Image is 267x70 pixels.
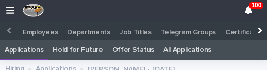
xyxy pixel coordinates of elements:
[23,21,58,37] p: Employees
[62,21,115,40] a: Departments
[120,21,152,37] p: Job Titles
[5,40,43,60] a: Applications
[163,40,211,60] a: All Applications
[112,40,154,60] a: Offer Status
[67,21,110,37] p: Departments
[53,40,103,60] a: Hold for Future
[251,2,261,9] p: 100
[115,21,156,40] a: Job Titles
[156,21,221,40] a: Telegram Groups
[242,4,255,16] div: 100
[18,21,62,40] a: Employees
[161,21,216,37] p: Telegram Groups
